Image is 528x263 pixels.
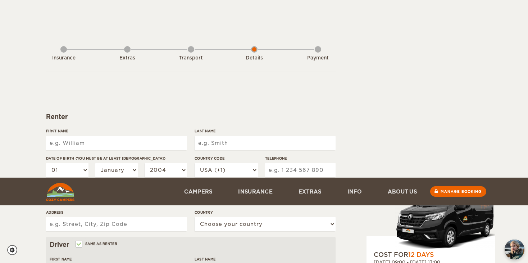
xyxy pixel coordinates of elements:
label: Country Code [195,156,258,161]
input: e.g. Street, City, Zip Code [46,217,187,231]
div: Extras [108,55,147,62]
img: Freyja at Cozy Campers [505,240,524,259]
label: Country [195,210,336,215]
img: Cozy Campers [46,183,74,201]
input: e.g. William [46,136,187,150]
label: Date of birth (You must be at least [DEMOGRAPHIC_DATA]) [46,156,187,161]
button: chat-button [505,240,524,259]
input: e.g. Smith [195,136,336,150]
a: Insurance [225,178,286,205]
div: Payment [298,55,338,62]
div: Driver [50,240,332,249]
label: First Name [46,128,187,134]
input: e.g. 1 234 567 890 [265,163,336,177]
div: Automatic 2x4 [367,186,495,250]
label: Last Name [195,128,336,134]
a: About us [375,178,430,205]
label: Address [46,210,187,215]
div: Renter [46,112,336,121]
div: Details [235,55,274,62]
label: Last Name [195,257,332,262]
a: Info [334,178,375,205]
a: Campers [171,178,225,205]
div: Transport [171,55,211,62]
img: Stuttur-m-c-logo-2.png [395,188,495,250]
span: 12 Days [408,251,434,258]
label: Same as renter [76,240,117,247]
div: Insurance [44,55,83,62]
label: Telephone [265,156,336,161]
a: Manage booking [430,186,486,197]
label: First Name [50,257,187,262]
a: Extras [286,178,334,205]
div: COST FOR [374,250,488,259]
input: Same as renter [76,242,81,247]
a: Cookie settings [7,245,22,255]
